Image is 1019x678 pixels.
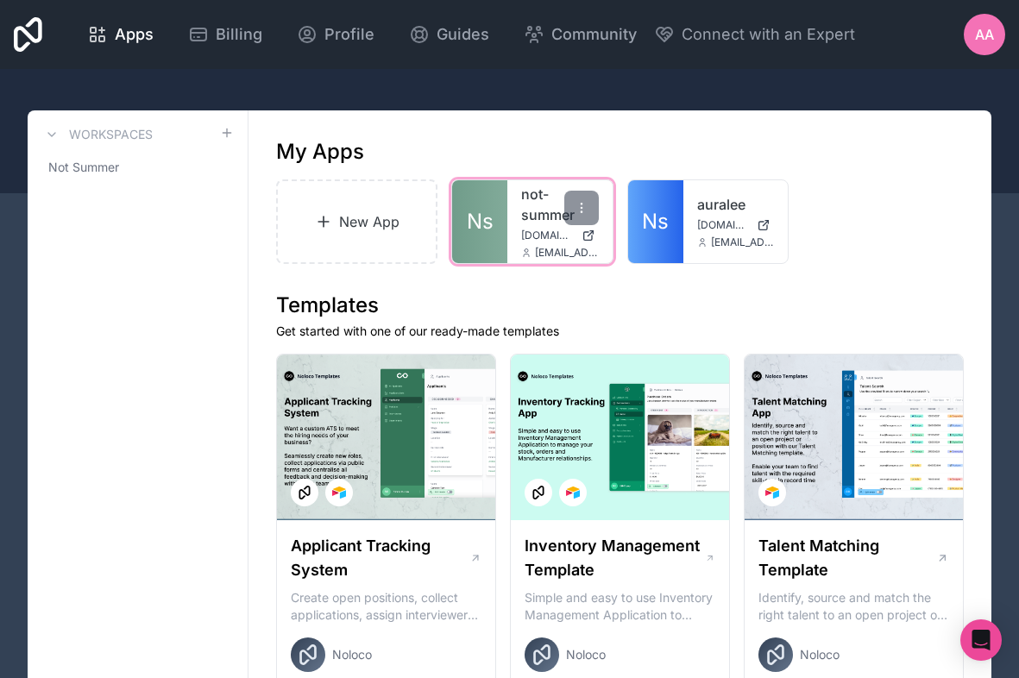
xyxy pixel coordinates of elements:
a: Not Summer [41,152,234,183]
button: Connect with an Expert [654,22,855,47]
span: Community [551,22,637,47]
h1: Inventory Management Template [525,534,705,582]
h1: Talent Matching Template [758,534,936,582]
a: Workspaces [41,124,153,145]
span: Apps [115,22,154,47]
a: New App [276,179,437,264]
p: Get started with one of our ready-made templates [276,323,964,340]
a: [DOMAIN_NAME] [697,218,774,232]
a: Billing [174,16,276,53]
span: [DOMAIN_NAME] [697,218,750,232]
span: Not Summer [48,159,119,176]
span: [EMAIL_ADDRESS][DOMAIN_NAME] [535,246,598,260]
img: Airtable Logo [332,486,346,499]
a: Ns [628,180,683,263]
span: AA [975,24,994,45]
a: Apps [73,16,167,53]
span: Connect with an Expert [682,22,855,47]
span: Billing [216,22,262,47]
img: Airtable Logo [566,486,580,499]
span: [DOMAIN_NAME] [521,229,574,242]
span: Ns [467,208,494,235]
span: Noloco [800,646,840,663]
a: Guides [395,16,503,53]
span: Profile [324,22,374,47]
span: Guides [437,22,489,47]
a: Ns [452,180,507,263]
p: Simple and easy to use Inventory Management Application to manage your stock, orders and Manufact... [525,589,715,624]
span: Ns [642,208,669,235]
img: Airtable Logo [765,486,779,499]
a: Profile [283,16,388,53]
span: [EMAIL_ADDRESS][DOMAIN_NAME] [711,235,774,249]
h1: Applicant Tracking System [291,534,469,582]
a: auralee [697,194,774,215]
div: Open Intercom Messenger [960,619,1002,661]
p: Create open positions, collect applications, assign interviewers, centralise candidate feedback a... [291,589,481,624]
p: Identify, source and match the right talent to an open project or position with our Talent Matchi... [758,589,949,624]
h1: Templates [276,292,964,319]
h3: Workspaces [69,126,153,143]
a: Community [510,16,651,53]
h1: My Apps [276,138,364,166]
span: Noloco [566,646,606,663]
a: not-summer [521,184,598,225]
a: [DOMAIN_NAME] [521,229,598,242]
span: Noloco [332,646,372,663]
